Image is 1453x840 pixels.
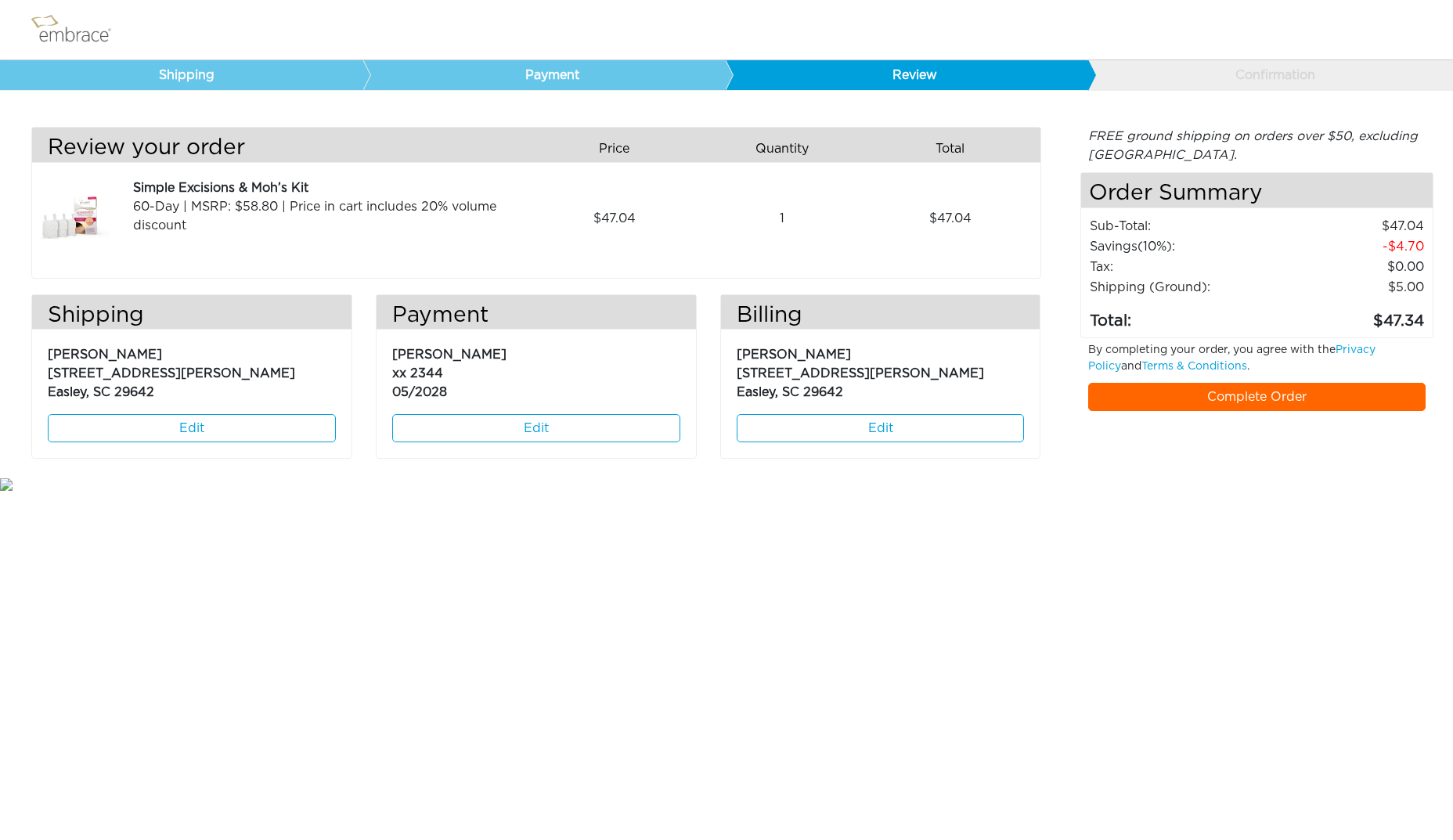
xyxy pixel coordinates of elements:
h3: Review your order [32,135,525,162]
img: 26525890-8dcd-11e7-bd72-02e45ca4b85b.jpeg [32,178,110,258]
td: Shipping (Ground): [1089,277,1274,297]
span: 47.04 [929,209,972,228]
p: [PERSON_NAME] [STREET_ADDRESS][PERSON_NAME] Easley, SC 29642 [737,337,1025,402]
a: Terms & Conditions [1141,361,1247,372]
img: logo.png [27,10,129,49]
p: [PERSON_NAME] [STREET_ADDRESS][PERSON_NAME] Easley, SC 29642 [48,337,336,402]
td: Tax: [1089,257,1274,277]
td: Sub-Total: [1089,216,1274,236]
span: (10%) [1138,240,1172,253]
a: Edit [392,414,680,442]
div: Price [536,135,705,162]
div: FREE ground shipping on orders over $50, excluding [GEOGRAPHIC_DATA]. [1080,127,1434,164]
td: 47.34 [1274,297,1425,333]
span: Quantity [755,139,809,158]
h3: Payment [377,303,696,330]
span: xx 2344 [392,367,443,380]
span: [PERSON_NAME] [392,348,507,361]
span: 05/2028 [392,386,447,398]
h4: Order Summary [1081,173,1433,208]
h3: Billing [721,303,1040,330]
h3: Shipping [32,303,352,330]
a: Privacy Policy [1088,344,1375,372]
a: Confirmation [1087,60,1451,90]
a: Review [725,60,1088,90]
span: 47.04 [593,209,636,228]
div: Total [872,135,1040,162]
a: Payment [362,60,726,90]
a: Edit [48,414,336,442]
td: Savings : [1089,236,1274,257]
td: 0.00 [1274,257,1425,277]
td: 4.70 [1274,236,1425,257]
a: Edit [737,414,1025,442]
div: 60-Day | MSRP: $58.80 | Price in cart includes 20% volume discount [133,197,524,235]
span: 1 [780,209,784,228]
td: Total: [1089,297,1274,333]
td: 47.04 [1274,216,1425,236]
div: By completing your order, you agree with the and . [1076,342,1438,383]
div: Simple Excisions & Moh’s Kit [133,178,524,197]
td: $5.00 [1274,277,1425,297]
a: Complete Order [1088,383,1426,411]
